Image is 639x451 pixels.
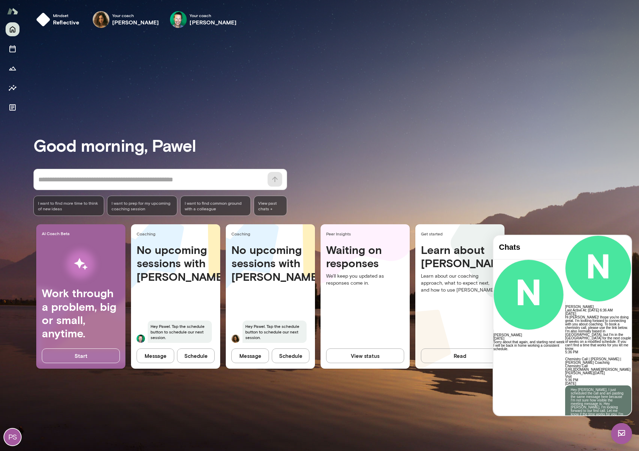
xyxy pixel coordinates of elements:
[36,13,50,27] img: mindset
[72,146,83,150] span: [DATE]
[6,100,20,114] button: Documents
[148,321,212,343] span: Hey Pawel. Tap the schedule button to schedule our next session.
[72,70,138,73] h6: [PERSON_NAME]
[421,243,499,270] h4: Learn about [PERSON_NAME]
[231,348,269,363] button: Message
[254,196,287,216] span: View past chats ->
[185,200,246,211] span: I want to find common ground with a colleague
[72,139,78,143] a: Visit
[53,18,79,27] h6: reflective
[6,61,20,75] button: Growth Plan
[72,129,94,133] span: Chemistry Call
[272,348,309,363] button: Schedule
[50,242,112,286] img: AI Workflows
[177,348,215,363] button: Schedule
[33,8,85,31] button: Mindsetreflective
[326,231,407,236] span: Peer Insights
[72,80,138,115] p: Hi [PERSON_NAME]! Ihope you're doing great. I'm looking forward to connecting with you about coac...
[421,231,502,236] span: Get started
[72,143,85,146] span: 5:36 PM
[326,348,404,363] button: View status
[6,7,66,16] h4: Chats
[6,42,20,56] button: Sessions
[190,13,237,18] span: Your coach
[88,8,164,31] div: Najla ElmachtoubYour coach[PERSON_NAME]
[111,200,173,211] span: I want to prep for my upcoming coaching session
[42,348,120,363] button: Start
[242,321,307,343] span: Hey Pawel. Tap the schedule button to schedule our next session.
[6,81,20,95] button: Insights
[72,115,85,119] span: 5:36 PM
[170,11,187,28] img: Brian Lawrence
[72,122,128,129] span: Chemistry Call | [PERSON_NAME] | [PERSON_NAME] Coaching
[137,335,145,343] img: Brian Lawrence Lawrence
[42,286,120,340] h4: Work through a problem, big or small, anytime.
[33,196,104,216] div: I want to find more time to think of new ideas
[231,231,312,236] span: Coaching
[72,73,120,77] span: Last Active At: [DATE] 6:36 AM
[326,273,404,287] p: We'll keep you updated as responses come in.
[4,429,21,445] div: PS
[421,348,499,363] button: Read
[112,18,159,27] h6: [PERSON_NAME]
[72,132,137,140] a: [URL][DOMAIN_NAME][PERSON_NAME][PERSON_NAME][DATE]
[421,273,499,294] p: Learn about our coaching approach, what to expect next, and how to use [PERSON_NAME].
[137,243,215,283] h4: No upcoming sessions with [PERSON_NAME]
[53,13,79,18] span: Mindset
[7,5,18,18] img: Mento
[231,243,309,283] h4: No upcoming sessions with [PERSON_NAME]
[165,8,241,31] div: Brian LawrenceYour coach[PERSON_NAME]
[33,135,639,155] h3: Good morning, Pawel
[190,18,237,27] h6: [PERSON_NAME]
[72,76,83,80] span: [DATE]
[137,348,174,363] button: Message
[93,11,109,28] img: Najla Elmachtoub
[77,153,132,202] p: Hey [PERSON_NAME], I just scheduled the call and am pasting the same message here because I'm not...
[326,243,404,270] h4: Waiting on responses
[137,231,217,236] span: Coaching
[42,231,123,236] span: AI Coach Beta
[6,22,20,36] button: Home
[107,196,178,216] div: I want to prep for my upcoming coaching session
[180,196,251,216] div: I want to find common ground with a colleague
[231,335,240,343] img: Najla Elmachtoub Elmachtoub
[38,200,100,211] span: I want to find more time to think of new ideas
[112,13,159,18] span: Your coach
